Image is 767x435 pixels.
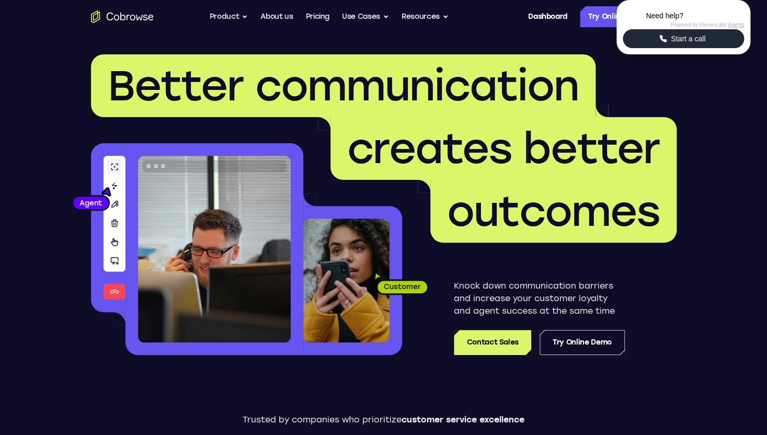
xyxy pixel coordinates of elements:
img: A customer support agent talking on the phone [138,156,291,342]
span: outcomes [447,186,660,236]
a: Pricing [305,6,329,27]
a: Dashboard [528,6,567,27]
a: About us [260,6,293,27]
p: Knock down communication barriers and increase your customer loyalty and agent success at the sam... [454,280,625,317]
span: customer service excellence [402,415,524,425]
button: Use Cases [342,6,389,27]
span: creates better [347,123,660,174]
a: Contact Sales [454,330,531,355]
a: Go to the home page [91,10,154,23]
a: Try Online Demo [540,330,625,355]
img: A customer holding their phone [303,219,390,342]
button: Resources [402,6,449,27]
span: Better communication [108,61,579,111]
a: Try Online Demo [580,6,677,27]
button: Product [210,6,248,27]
